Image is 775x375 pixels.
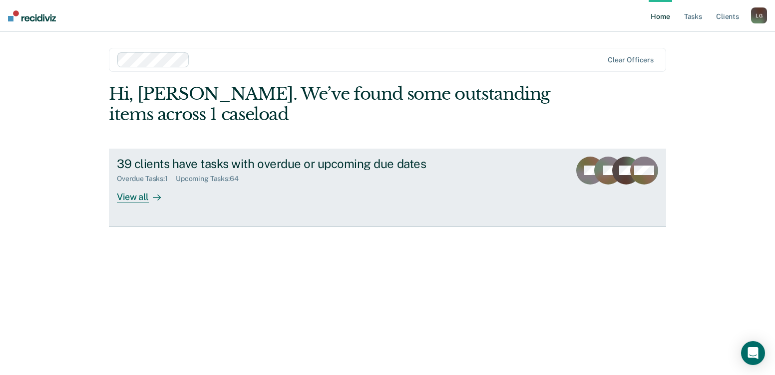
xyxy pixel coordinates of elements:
div: Overdue Tasks : 1 [117,175,176,183]
a: 39 clients have tasks with overdue or upcoming due datesOverdue Tasks:1Upcoming Tasks:64View all [109,149,666,227]
div: L G [751,7,767,23]
div: Upcoming Tasks : 64 [176,175,247,183]
div: View all [117,183,173,202]
button: LG [751,7,767,23]
div: 39 clients have tasks with overdue or upcoming due dates [117,157,467,171]
div: Hi, [PERSON_NAME]. We’ve found some outstanding items across 1 caseload [109,84,555,125]
div: Open Intercom Messenger [741,341,765,365]
img: Recidiviz [8,10,56,21]
div: Clear officers [608,56,654,64]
